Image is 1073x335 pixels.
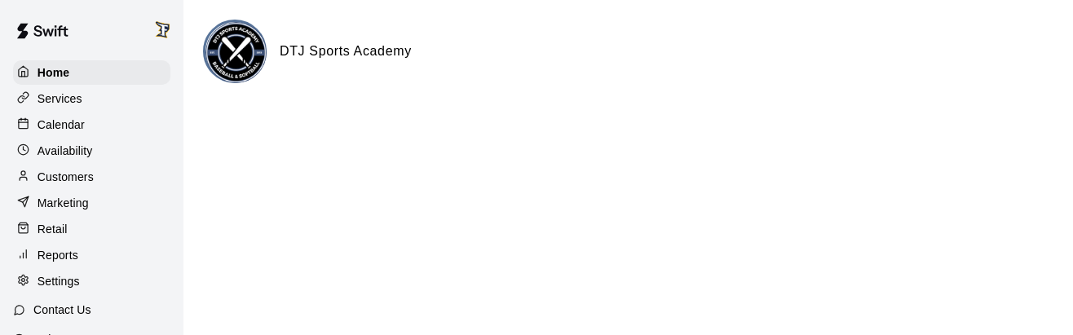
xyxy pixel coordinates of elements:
a: Home [13,60,170,85]
p: Services [38,90,82,107]
a: Calendar [13,112,170,137]
p: Reports [38,247,78,263]
p: Availability [38,143,93,159]
p: Marketing [38,195,89,211]
a: Services [13,86,170,111]
p: Contact Us [33,302,91,318]
p: Customers [38,169,94,185]
p: Calendar [38,117,85,133]
a: Customers [13,165,170,189]
a: Reports [13,243,170,267]
h6: DTJ Sports Academy [280,41,412,62]
img: DTJ Sports Academy logo [205,22,267,83]
a: Retail [13,217,170,241]
img: Trevor Walraven [152,20,172,39]
a: Marketing [13,191,170,215]
p: Settings [38,273,80,289]
p: Retail [38,221,68,237]
div: Trevor Walraven [149,13,183,46]
p: Home [38,64,70,81]
a: Settings [13,269,170,293]
a: Availability [13,139,170,163]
